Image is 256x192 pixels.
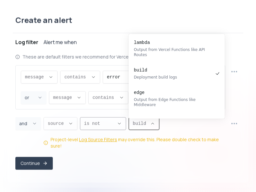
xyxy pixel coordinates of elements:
button: Continue [15,157,53,170]
button: Joiner Select [21,91,46,104]
div: Project-level may override this. Please double check to make sure! [51,136,225,149]
button: Descriptive Select [44,117,77,130]
span: contains [92,94,116,101]
pre: static [134,117,213,123]
span: or [25,94,35,101]
pre: edge [134,89,213,96]
button: Descriptive Select [80,117,126,130]
div: Deployment build logs [134,75,213,80]
span: message [53,94,74,101]
button: Descriptive Select [49,91,86,104]
div: These are default filters we recommend for Vercel projects. [15,54,241,60]
div: Create an alert [13,15,243,33]
input: Enter text value... [107,71,200,83]
div: Alert me when [44,38,77,46]
div: Log filter [15,38,38,46]
pre: lambda [134,39,213,46]
pre: build [134,67,213,73]
div: Output from Vercel Functions like API Routes [134,47,213,57]
span: is not [84,120,114,127]
span: build [133,120,148,127]
button: Joiner Select [15,117,41,130]
button: Descriptive Select [129,117,159,130]
a: Log Source Filters [79,136,117,143]
span: and [19,120,29,127]
div: Output from Edge Functions like Middleware [134,97,213,107]
button: Descriptive Select [21,71,58,83]
span: message [25,74,46,80]
button: Descriptive Select [60,71,100,83]
span: contains [64,74,88,80]
button: Descriptive Select [88,91,128,104]
span: source [48,120,66,127]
